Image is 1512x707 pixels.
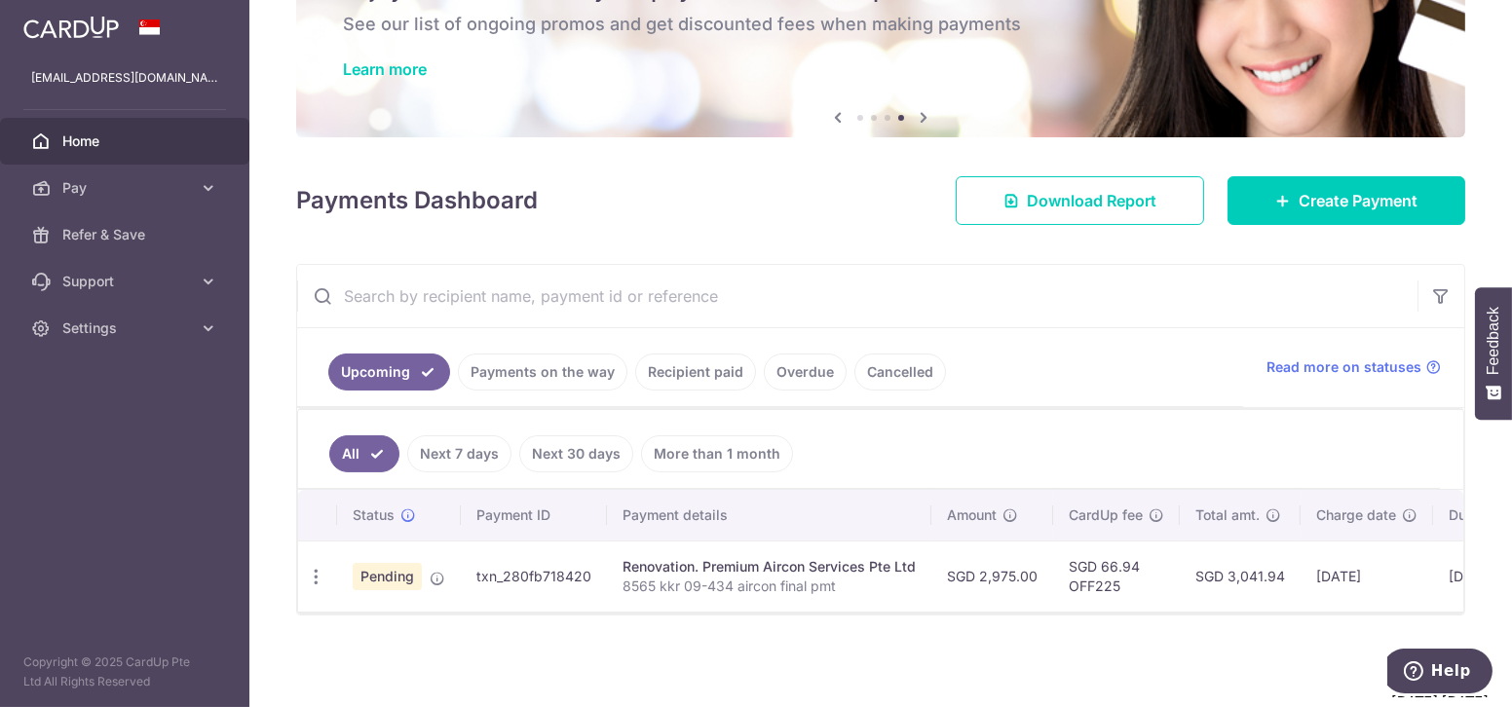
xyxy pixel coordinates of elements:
[1027,189,1156,212] span: Download Report
[353,563,422,590] span: Pending
[635,353,756,391] a: Recipient paid
[1299,189,1417,212] span: Create Payment
[343,59,427,79] a: Learn more
[328,353,450,391] a: Upcoming
[1316,505,1396,525] span: Charge date
[1301,540,1433,612] td: [DATE]
[343,13,1418,36] h6: See our list of ongoing promos and get discounted fees when making payments
[1195,505,1260,525] span: Total amt.
[764,353,847,391] a: Overdue
[458,353,627,391] a: Payments on the way
[956,176,1204,225] a: Download Report
[407,435,511,472] a: Next 7 days
[62,131,191,151] span: Home
[1266,357,1421,377] span: Read more on statuses
[641,435,793,472] a: More than 1 month
[931,540,1053,612] td: SGD 2,975.00
[31,68,218,88] p: [EMAIL_ADDRESS][DOMAIN_NAME]
[62,225,191,244] span: Refer & Save
[1069,505,1143,525] span: CardUp fee
[62,272,191,291] span: Support
[353,505,395,525] span: Status
[607,490,931,540] th: Payment details
[461,540,607,612] td: txn_280fb718420
[623,577,916,596] p: 8565 kkr 09-434 aircon final pmt
[1485,307,1502,375] span: Feedback
[1475,287,1512,420] button: Feedback - Show survey
[296,183,538,218] h4: Payments Dashboard
[623,557,916,577] div: Renovation. Premium Aircon Services Pte Ltd
[1387,649,1493,697] iframe: Opens a widget where you can find more information
[297,265,1417,327] input: Search by recipient name, payment id or reference
[329,435,399,472] a: All
[1266,357,1441,377] a: Read more on statuses
[1053,540,1180,612] td: SGD 66.94 OFF225
[23,16,119,39] img: CardUp
[1449,505,1507,525] span: Due date
[854,353,946,391] a: Cancelled
[519,435,633,472] a: Next 30 days
[947,505,997,525] span: Amount
[62,318,191,338] span: Settings
[1228,176,1465,225] a: Create Payment
[1180,540,1301,612] td: SGD 3,041.94
[461,490,607,540] th: Payment ID
[62,178,191,198] span: Pay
